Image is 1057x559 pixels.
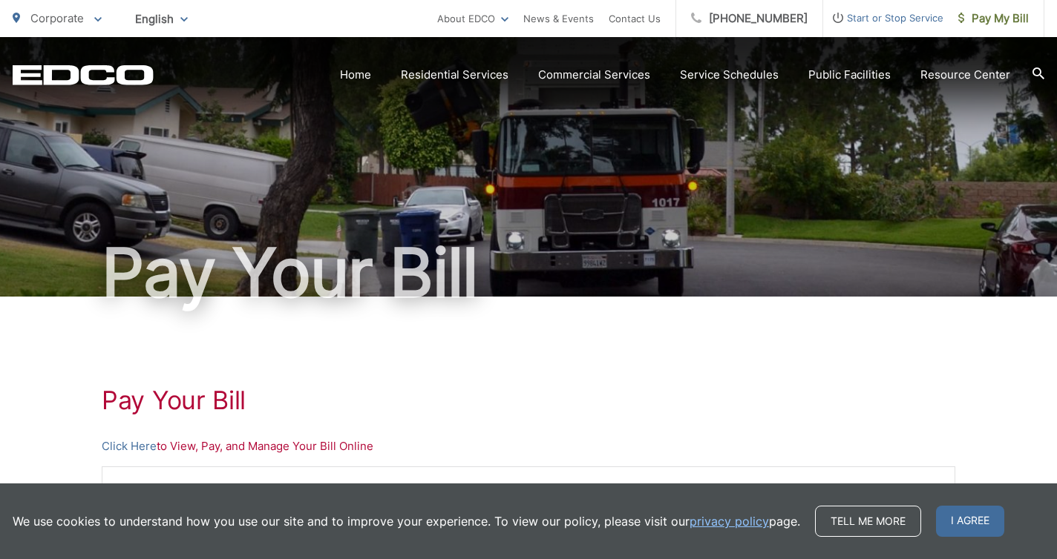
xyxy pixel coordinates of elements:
a: privacy policy [690,512,769,530]
a: Residential Services [401,66,508,84]
p: to View, Pay, and Manage Your Bill Online [102,437,955,455]
p: We use cookies to understand how you use our site and to improve your experience. To view our pol... [13,512,800,530]
li: Make a One-time Payment or Schedule a One-time Payment [132,482,940,500]
h1: Pay Your Bill [102,386,955,415]
span: Pay My Bill [958,10,1029,27]
a: Click Here [102,437,157,455]
span: Corporate [30,11,84,25]
a: About EDCO [437,10,508,27]
a: Resource Center [920,66,1010,84]
h1: Pay Your Bill [13,236,1044,310]
span: English [124,6,199,32]
span: I agree [936,506,1004,537]
a: EDCD logo. Return to the homepage. [13,64,154,85]
a: Tell me more [815,506,921,537]
a: Public Facilities [808,66,891,84]
a: Commercial Services [538,66,650,84]
a: News & Events [523,10,594,27]
a: Service Schedules [680,66,779,84]
a: Contact Us [609,10,661,27]
a: Home [340,66,371,84]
